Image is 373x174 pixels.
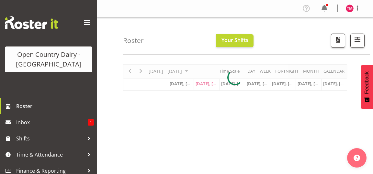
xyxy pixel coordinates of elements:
[16,118,88,127] span: Inbox
[331,34,345,48] button: Download a PDF of the roster according to the set date range.
[364,71,370,94] span: Feedback
[123,37,144,44] h4: Roster
[16,134,84,143] span: Shifts
[16,101,94,111] span: Roster
[350,34,365,48] button: Filter Shifts
[88,119,94,126] span: 1
[361,65,373,109] button: Feedback - Show survey
[216,34,254,47] button: Your Shifts
[354,155,360,161] img: help-xxl-2.png
[16,150,84,159] span: Time & Attendance
[11,50,86,69] div: Open Country Dairy - [GEOGRAPHIC_DATA]
[346,5,354,12] img: trish-mcnicol7516.jpg
[5,16,58,29] img: Rosterit website logo
[221,36,248,44] span: Your Shifts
